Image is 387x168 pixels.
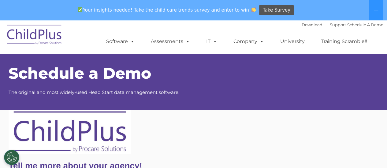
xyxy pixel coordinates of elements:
a: Software [100,35,141,48]
span: Website URL [185,81,208,85]
span: Zip Code [247,131,263,135]
span: Take Survey [263,5,290,16]
a: IT [200,35,223,48]
span: The original and most widely-used Head Start data management software. [9,89,179,95]
a: Take Survey [259,5,294,16]
button: Cookies Settings [4,150,19,165]
img: ChildPlus by Procare Solutions [4,20,65,51]
a: Support [330,22,346,27]
img: 👏 [251,7,256,12]
span: Schedule a Demo [9,64,151,83]
a: Training Scramble!! [315,35,373,48]
span: Your insights needed! Take the child care trends survey and enter to win! [75,4,259,16]
img: ✅ [78,7,82,12]
a: Assessments [145,35,196,48]
span: State [123,131,132,135]
a: Company [227,35,270,48]
font: | [302,22,383,27]
a: University [274,35,311,48]
a: Download [302,22,322,27]
span: Last name [185,156,204,160]
a: Schedule A Demo [347,22,383,27]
